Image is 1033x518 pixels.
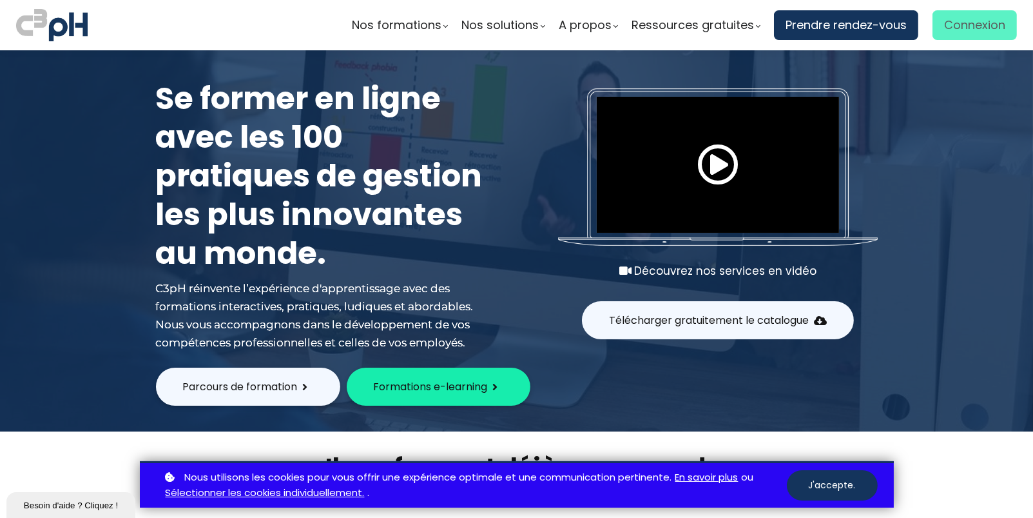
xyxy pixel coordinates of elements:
button: Formations e-learning [347,368,530,406]
iframe: chat widget [6,490,138,518]
span: A propos [559,15,612,35]
a: Sélectionner les cookies individuellement. [166,485,365,501]
span: Prendre rendez-vous [786,15,907,35]
img: logo C3PH [16,6,88,44]
a: En savoir plus [675,470,739,486]
span: Nos formations [352,15,441,35]
span: Ressources gratuites [632,15,754,35]
span: Nos solutions [461,15,539,35]
p: ou . [162,470,787,502]
button: Télécharger gratuitement le catalogue [582,301,854,339]
h1: Se former en ligne avec les 100 pratiques de gestion les plus innovantes au monde. [156,79,491,273]
button: Parcours de formation [156,368,340,406]
div: Découvrez nos services en vidéo [558,262,877,280]
a: Prendre rendez-vous [774,10,918,40]
span: Connexion [944,15,1005,35]
span: Nous utilisons les cookies pour vous offrir une expérience optimale et une communication pertinente. [185,470,672,486]
span: Télécharger gratuitement le catalogue [609,312,809,328]
a: Connexion [932,10,1017,40]
button: J'accepte. [787,470,878,501]
span: Parcours de formation [183,379,298,395]
div: C3pH réinvente l’expérience d'apprentissage avec des formations interactives, pratiques, ludiques... [156,279,491,352]
h2: Ils se forment déjà avec nous ! [140,451,894,484]
span: Formations e-learning [374,379,488,395]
